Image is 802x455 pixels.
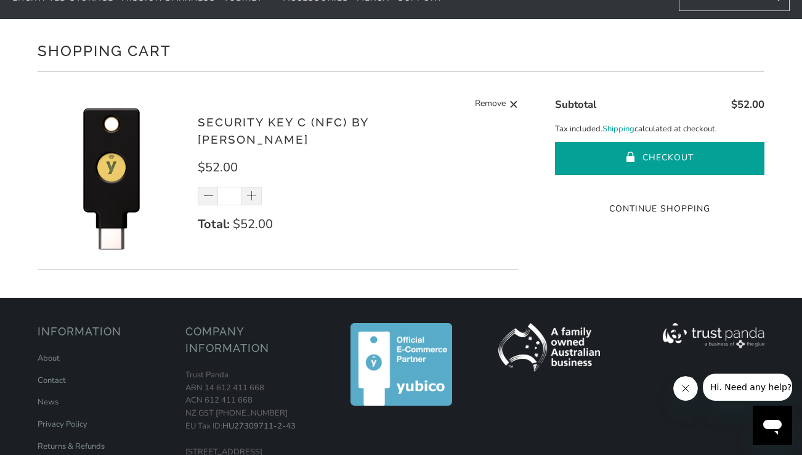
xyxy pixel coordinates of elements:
a: Returns & Refunds [38,441,105,452]
a: Continue Shopping [555,202,764,216]
span: $52.00 [233,216,273,232]
span: Subtotal [555,97,596,112]
span: Remove [475,97,506,112]
a: Contact [38,375,66,386]
img: Security Key C (NFC) by Yubico [38,103,185,251]
span: $52.00 [731,97,764,112]
iframe: Button to launch messaging window [753,406,792,445]
iframe: Close message [673,376,698,401]
strong: Total: [198,216,230,232]
h1: Shopping Cart [38,38,764,62]
span: $52.00 [198,159,238,176]
iframe: Message from company [703,374,792,401]
a: Privacy Policy [38,419,87,430]
a: News [38,396,59,408]
a: HU27309711-2-43 [222,420,296,432]
a: About [38,353,60,364]
button: Checkout [555,142,764,175]
p: Tax included. calculated at checkout. [555,123,764,136]
a: Shipping [602,123,634,136]
a: Security Key C (NFC) by [PERSON_NAME] [198,115,368,147]
a: Remove [475,97,518,112]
